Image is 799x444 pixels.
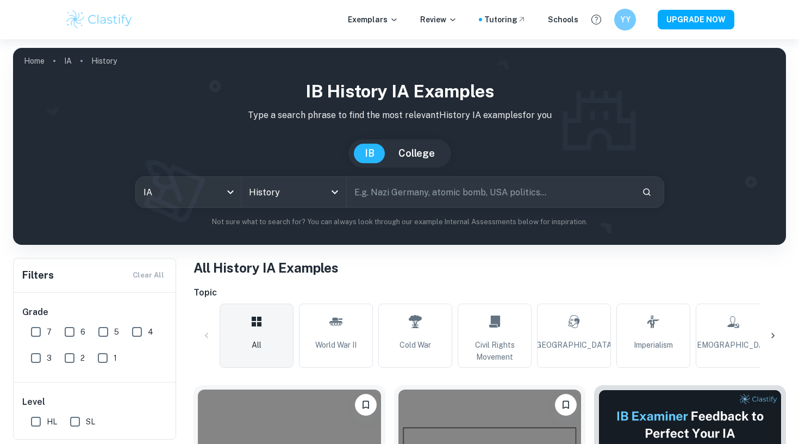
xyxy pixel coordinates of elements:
[399,339,431,351] span: Cold War
[148,326,153,338] span: 4
[80,352,85,364] span: 2
[80,326,85,338] span: 6
[64,53,72,69] a: IA
[114,326,119,338] span: 5
[47,352,52,364] span: 3
[22,109,777,122] p: Type a search phrase to find the most relevant History IA examples for you
[463,339,527,363] span: Civil Rights Movement
[587,10,606,29] button: Help and Feedback
[484,14,526,26] a: Tutoring
[22,268,54,283] h6: Filters
[614,9,636,30] button: YY
[388,144,446,163] button: College
[22,78,777,104] h1: IB History IA examples
[420,14,457,26] p: Review
[534,339,614,351] span: [GEOGRAPHIC_DATA]
[86,416,95,428] span: SL
[354,144,385,163] button: IB
[193,286,786,299] h6: Topic
[689,339,776,351] span: [DEMOGRAPHIC_DATA]
[22,306,168,319] h6: Grade
[634,339,673,351] span: Imperialism
[658,10,734,29] button: UPGRADE NOW
[47,416,57,428] span: HL
[348,14,398,26] p: Exemplars
[555,394,577,416] button: Bookmark
[315,339,357,351] span: World War II
[193,258,786,277] h1: All History IA Examples
[13,48,786,245] img: profile cover
[619,14,632,26] h6: YY
[136,177,241,207] div: IA
[65,9,134,30] img: Clastify logo
[347,177,633,207] input: E.g. Nazi Germany, atomic bomb, USA politics...
[327,184,342,200] button: Open
[638,183,656,201] button: Search
[47,326,52,338] span: 7
[22,217,777,227] p: Not sure what to search for? You can always look through our example Internal Assessments below f...
[114,352,117,364] span: 1
[22,396,168,409] h6: Level
[24,53,45,69] a: Home
[355,394,377,416] button: Bookmark
[252,339,261,351] span: All
[548,14,578,26] a: Schools
[91,55,117,67] p: History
